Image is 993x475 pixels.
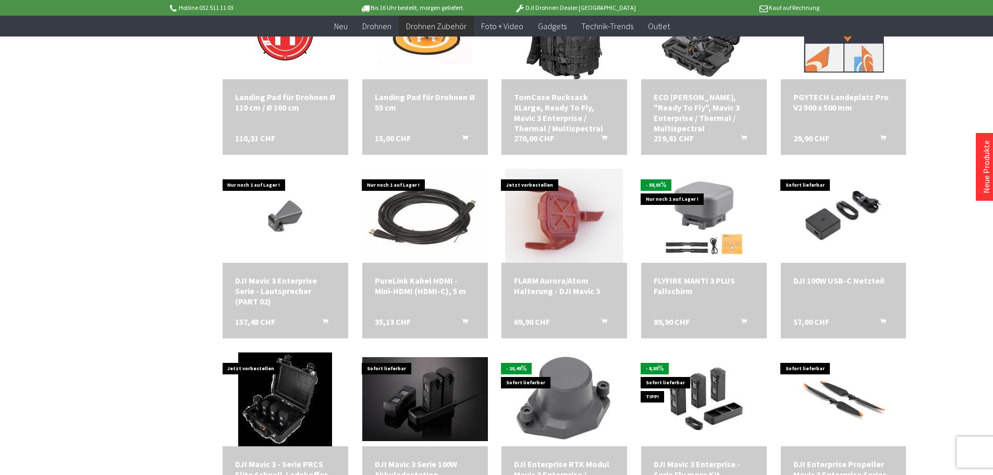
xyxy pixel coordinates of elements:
[238,169,332,263] img: DJI Mavic 3 Enterprise Serie - Lautsprecher (PART 02)
[502,352,627,446] img: DJI Enterprise RTK Modul Mavic 3 Enterprise / Thermal
[781,352,906,446] img: DJI Enterprise Propeller Mavic 3 Enterprise Series
[793,275,894,286] a: DJI 100W USB-C Netzteil 57,00 CHF In den Warenkorb
[657,169,751,263] img: FLYFIRE MANTI 3 PLUS Fallschirm
[235,275,336,307] a: DJI Mavic 3 Enterprise Serie - Lautsprecher (PART 02) 157,48 CHF In den Warenkorb
[728,133,753,147] button: In den Warenkorb
[406,21,467,31] span: Drohnen Zubehör
[514,92,615,133] div: TomCase Rucksack XLarge, Ready To Fly, Mavic 3 Enterprise / Thermal / Multispectral
[375,92,475,113] div: Landing Pad für Drohnen Ø 55 cm
[793,92,894,113] div: PGYTECH Landeplatz Pro V2 500 x 500 mm
[235,92,336,113] div: Landing Pad für Drohnen Ø 110 cm / Ø 160 cm
[641,352,766,446] img: DJI Mavic 3 Enterprise - Serie Fly more Kit
[654,133,694,143] span: 219,81 CHF
[654,275,754,296] div: FLYFIRE MANTI 3 PLUS Fallschirm
[531,16,574,37] a: Gadgets
[474,16,531,37] a: Foto + Video
[375,275,475,296] div: PureLink Kabel HDMI - Mini-HDMI (HDMI-C), 5 m
[657,2,819,14] p: Kauf auf Rechnung
[481,21,523,31] span: Foto + Video
[574,16,641,37] a: Technik-Trends
[168,2,331,14] p: Hotline 032 511 11 03
[235,275,336,307] div: DJI Mavic 3 Enterprise Serie - Lautsprecher (PART 02)
[494,2,656,14] p: DJI Drohnen Dealer [GEOGRAPHIC_DATA]
[589,133,614,147] button: In den Warenkorb
[514,275,615,296] a: FLARM Aurora/Atom Halterung - DJI Mavic 3 69,90 CHF In den Warenkorb
[589,316,614,330] button: In den Warenkorb
[648,21,670,31] span: Outlet
[238,352,332,446] img: DJI Mavic 3 - Serie PRCS Elite Schnell-Ladekoffer
[399,16,474,37] a: Drohnen Zubehör
[235,133,275,143] span: 110,31 CHF
[362,357,488,441] img: DJI Mavic 3 Serie 100W Akkuladestation
[654,316,690,327] span: 89,90 CHF
[235,316,275,327] span: 157,48 CHF
[867,316,892,330] button: In den Warenkorb
[728,316,753,330] button: In den Warenkorb
[375,316,411,327] span: 35,13 CHF
[781,174,906,258] img: DJI 100W USB-C Netzteil
[514,316,550,327] span: 69,90 CHF
[362,169,487,263] img: PureLink Kabel HDMI - Mini-HDMI (HDMI-C), 5 m
[981,140,991,193] a: Neue Produkte
[793,275,894,286] div: DJI 100W USB-C Netzteil
[654,275,754,296] a: FLYFIRE MANTI 3 PLUS Fallschirm 89,90 CHF In den Warenkorb
[334,21,348,31] span: Neu
[375,275,475,296] a: PureLink Kabel HDMI - Mini-HDMI (HDMI-C), 5 m 35,13 CHF In den Warenkorb
[505,169,623,263] img: FLARM Aurora/Atom Halterung - DJI Mavic 3
[654,92,754,133] a: ECO [PERSON_NAME], "Ready To Fly", Mavic 3 Enterprise / Thermal / Multispectral 219,81 CHF In den...
[449,133,474,147] button: In den Warenkorb
[793,133,829,143] span: 29,90 CHF
[362,21,391,31] span: Drohnen
[355,16,399,37] a: Drohnen
[793,316,829,327] span: 57,00 CHF
[514,92,615,133] a: TomCase Rucksack XLarge, Ready To Fly, Mavic 3 Enterprise / Thermal / Multispectral 270,00 CHF In...
[514,275,615,296] div: FLARM Aurora/Atom Halterung - DJI Mavic 3
[514,133,554,143] span: 270,00 CHF
[581,21,633,31] span: Technik-Trends
[793,92,894,113] a: PGYTECH Landeplatz Pro V2 500 x 500 mm 29,90 CHF In den Warenkorb
[538,21,567,31] span: Gadgets
[331,2,494,14] p: Bis 16 Uhr bestellt, morgen geliefert.
[375,92,475,113] a: Landing Pad für Drohnen Ø 55 cm 15,00 CHF In den Warenkorb
[327,16,355,37] a: Neu
[375,133,411,143] span: 15,00 CHF
[235,92,336,113] a: Landing Pad für Drohnen Ø 110 cm / Ø 160 cm 110,31 CHF
[310,316,335,330] button: In den Warenkorb
[654,92,754,133] div: ECO [PERSON_NAME], "Ready To Fly", Mavic 3 Enterprise / Thermal / Multispectral
[867,133,892,147] button: In den Warenkorb
[449,316,474,330] button: In den Warenkorb
[641,16,677,37] a: Outlet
